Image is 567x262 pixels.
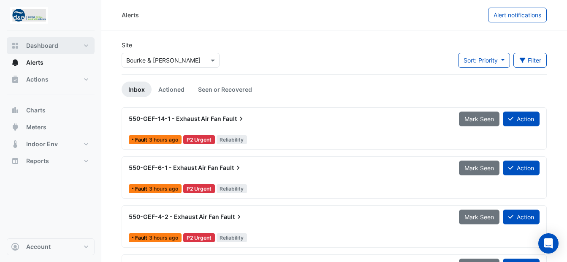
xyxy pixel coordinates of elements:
button: Action [503,161,540,175]
a: Actioned [152,82,191,97]
div: Alerts [122,11,139,19]
button: Sort: Priority [458,53,510,68]
span: Mark Seen [464,164,494,172]
app-icon: Actions [11,75,19,84]
span: Indoor Env [26,140,58,148]
div: P2 Urgent [183,135,215,144]
button: Reports [7,153,95,169]
span: Tue 09-Sep-2025 07:45 AEST [149,186,178,192]
span: Charts [26,106,46,115]
div: Open Intercom Messenger [538,233,559,254]
span: Alert notifications [494,11,541,19]
button: Dashboard [7,37,95,54]
img: Company Logo [10,7,48,24]
a: Seen or Recovered [191,82,259,97]
app-icon: Charts [11,106,19,115]
a: Inbox [122,82,152,97]
button: Meters [7,119,95,136]
span: Fault [220,164,242,172]
button: Action [503,210,540,224]
span: 550-GEF-6-1 - Exhaust Air Fan [129,164,218,171]
span: Fault [135,137,149,142]
button: Charts [7,102,95,119]
app-icon: Alerts [11,58,19,67]
span: Alerts [26,58,43,67]
button: Actions [7,71,95,88]
span: Reports [26,157,49,165]
span: Dashboard [26,41,58,50]
app-icon: Meters [11,123,19,131]
span: Mark Seen [464,115,494,123]
span: Fault [220,213,243,221]
div: P2 Urgent [183,184,215,193]
button: Alert notifications [488,8,547,22]
button: Account [7,238,95,255]
span: 550-GEF-14-1 - Exhaust Air Fan [129,115,221,122]
button: Action [503,112,540,126]
span: Account [26,243,51,251]
button: Mark Seen [459,210,499,224]
span: Tue 09-Sep-2025 07:45 AEST [149,136,178,143]
app-icon: Indoor Env [11,140,19,148]
button: Mark Seen [459,112,499,126]
span: Tue 09-Sep-2025 07:45 AEST [149,235,178,241]
app-icon: Dashboard [11,41,19,50]
span: Actions [26,75,49,84]
span: Mark Seen [464,213,494,221]
span: Fault [135,235,149,240]
span: Fault [222,115,245,123]
app-icon: Reports [11,157,19,165]
span: Reliability [217,233,247,242]
span: Reliability [217,184,247,193]
div: P2 Urgent [183,233,215,242]
button: Indoor Env [7,136,95,153]
label: Site [122,41,132,49]
span: Sort: Priority [464,57,498,64]
button: Mark Seen [459,161,499,175]
span: Meters [26,123,46,131]
span: Fault [135,186,149,191]
span: 550-GEF-4-2 - Exhaust Air Fan [129,213,219,220]
button: Filter [513,53,547,68]
span: Reliability [217,135,247,144]
button: Alerts [7,54,95,71]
